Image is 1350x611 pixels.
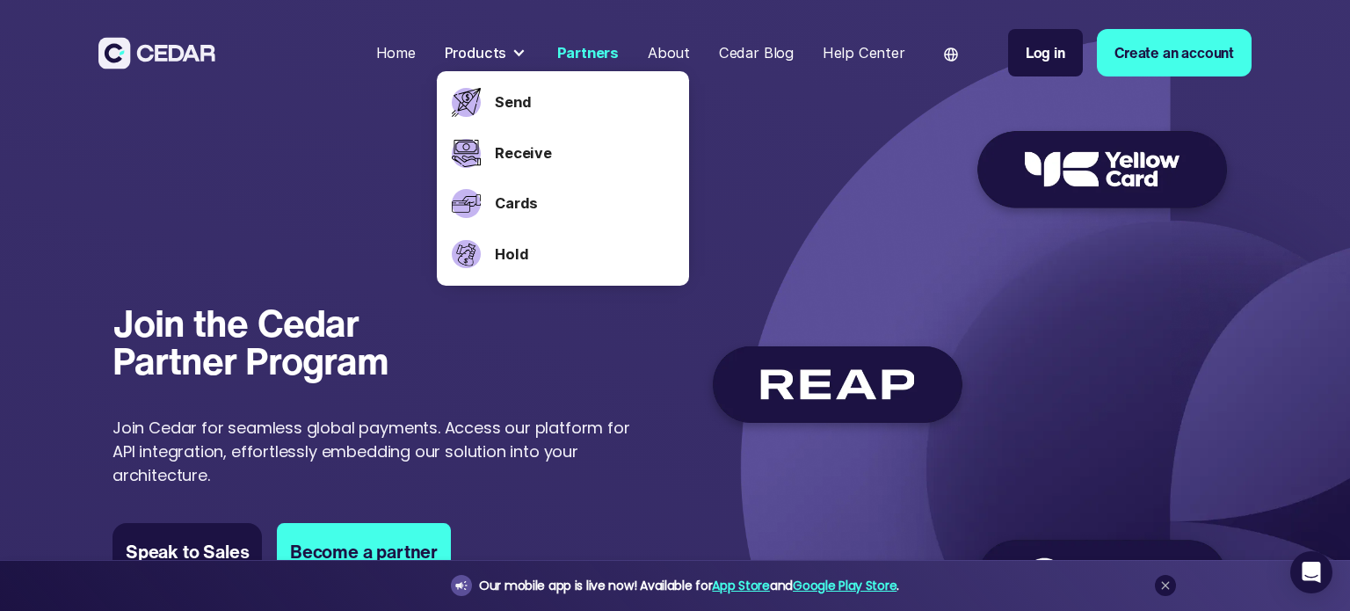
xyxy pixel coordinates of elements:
a: Partners [549,33,626,73]
a: Cedar Blog [712,33,802,73]
nav: Products [437,71,689,287]
img: announcement [454,578,468,593]
div: Help Center [823,42,905,64]
a: Send [495,91,675,113]
div: Log in [1026,42,1065,64]
a: About [641,33,697,73]
a: App Store [712,577,769,594]
a: Speak to Sales [112,523,262,581]
a: Hold [495,244,675,265]
a: Help Center [816,33,912,73]
a: Create an account [1097,29,1252,77]
div: Products [445,42,507,64]
div: Products [437,35,535,71]
div: Partners [557,42,620,64]
h1: Join the Cedar Partner Program [112,304,423,379]
a: Home [368,33,423,73]
a: Google Play Store [793,577,896,594]
div: Our mobile app is live now! Available for and . [479,575,899,597]
a: Become a partner [277,523,451,581]
div: Open Intercom Messenger [1290,551,1332,593]
a: Cards [495,193,675,215]
p: Join Cedar for seamless global payments. Access our platform for API integration, effortlessly em... [112,416,630,487]
div: Home [376,42,416,64]
a: Receive [495,142,675,164]
a: Log in [1008,29,1083,77]
div: Cedar Blog [719,42,794,64]
div: About [648,42,690,64]
img: world icon [944,47,958,62]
